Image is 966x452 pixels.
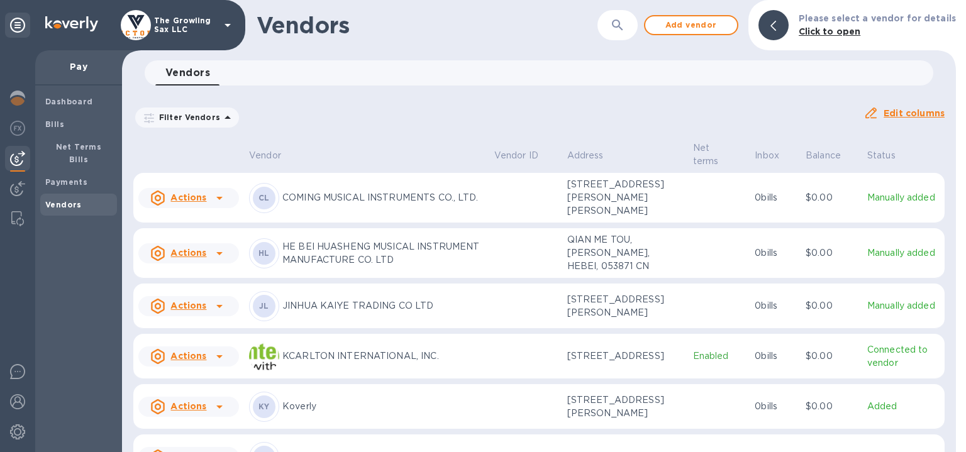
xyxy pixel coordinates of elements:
p: Vendor [249,149,281,162]
p: Status [867,149,896,162]
button: Add vendor [644,15,738,35]
b: Click to open [799,26,861,36]
p: Net terms [693,141,729,168]
p: [STREET_ADDRESS] [567,350,683,363]
p: Inbox [755,149,779,162]
p: 0 bills [755,400,796,413]
p: QIAN ME TOU, [PERSON_NAME], HEBEI, 053871 CN [567,233,683,273]
p: $0.00 [806,350,857,363]
span: Address [567,149,620,162]
span: Vendor [249,149,297,162]
u: Actions [170,300,206,311]
p: HE BEI HUASHENG MUSICAL INSTRUMENT MANUFACTURE CO. LTD [282,240,484,267]
p: 0 bills [755,246,796,260]
h1: Vendors [257,12,561,38]
p: JINHUA KAIYE TRADING CO LTD [282,299,484,312]
p: 0 bills [755,350,796,363]
p: Filter Vendors [154,112,220,123]
u: Actions [170,248,206,258]
p: The Growling Sax LLC [154,16,217,34]
b: Vendors [45,200,82,209]
b: Bills [45,119,64,129]
span: Vendors [165,64,210,82]
p: Koverly [282,400,484,413]
p: [STREET_ADDRESS][PERSON_NAME] [567,293,683,319]
img: Logo [45,16,98,31]
p: KCARLTON INTERNATIONAL, INC. [282,350,484,363]
p: Manually added [867,299,940,312]
p: Balance [806,149,841,162]
p: Added [867,400,940,413]
p: Connected to vendor [867,343,940,370]
u: Edit columns [884,108,945,118]
u: Actions [170,401,206,411]
u: Actions [170,192,206,202]
p: Manually added [867,191,940,204]
p: 0 bills [755,191,796,204]
p: Address [567,149,604,162]
p: $0.00 [806,299,857,312]
img: Foreign exchange [10,121,25,136]
b: Please select a vendor for details [799,13,956,23]
p: [STREET_ADDRESS][PERSON_NAME][PERSON_NAME] [567,178,683,218]
p: Pay [45,60,112,73]
span: Inbox [755,149,796,162]
p: [STREET_ADDRESS][PERSON_NAME] [567,394,683,420]
p: 0 bills [755,299,796,312]
span: Balance [806,149,857,162]
p: Vendor ID [494,149,538,162]
span: Net terms [693,141,745,168]
p: $0.00 [806,246,857,260]
p: $0.00 [806,400,857,413]
b: HL [258,248,270,258]
u: Actions [170,351,206,361]
span: Add vendor [655,18,727,33]
b: JL [259,301,269,311]
b: Net Terms Bills [56,142,102,164]
div: Unpin categories [5,13,30,38]
b: Payments [45,177,87,187]
b: CL [258,193,270,202]
span: Vendor ID [494,149,555,162]
p: COMING MUSICAL INSTRUMENTS CO., LTD. [282,191,484,204]
b: KY [258,402,270,411]
p: Enabled [693,350,745,363]
b: Dashboard [45,97,93,106]
p: $0.00 [806,191,857,204]
p: Manually added [867,246,940,260]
